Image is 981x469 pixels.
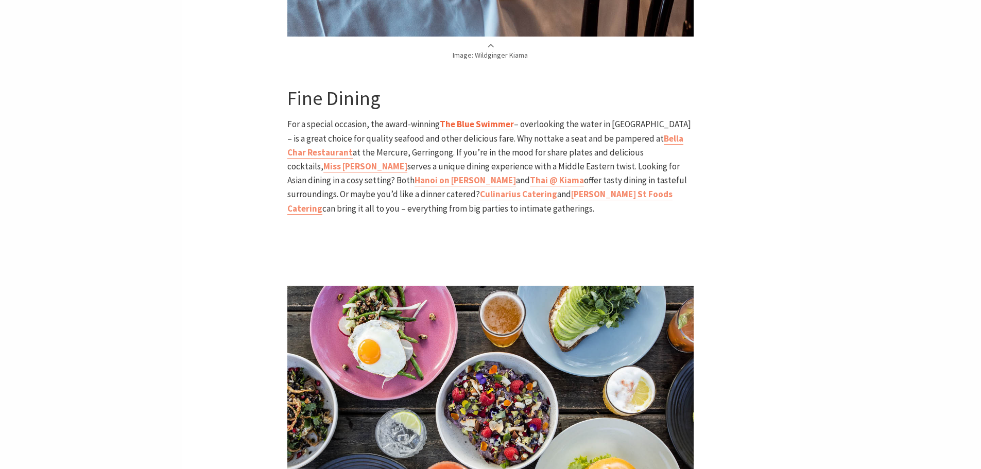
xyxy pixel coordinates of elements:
[287,118,440,130] span: For a special occasion, the award-winning
[287,118,691,144] span: – overlooking the water in [GEOGRAPHIC_DATA] – is a great choice for quality seafood and other de...
[287,133,683,159] a: Bella Char Restaurant
[440,118,514,130] a: The Blue Swimmer
[287,188,673,214] a: [PERSON_NAME] St Foods Catering
[322,203,594,214] span: can bring it all to you – everything from big parties to intimate gatherings.
[516,175,530,186] span: and
[287,133,683,158] b: Bella Char Restaurant
[530,175,584,186] a: Thai @ Kiama
[287,42,694,61] p: Image: Wildginger Kiama
[557,188,571,200] span: and
[287,86,694,110] h3: Fine Dining
[480,188,557,200] a: Culinarius Catering
[323,161,407,172] a: Miss [PERSON_NAME]
[415,175,516,186] a: Hanoi on [PERSON_NAME]
[547,133,664,144] span: take a seat and be pampered at
[287,147,680,186] span: at the Mercure, Gerringong. If you’re in the mood for share plates and delicious cocktails, serve...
